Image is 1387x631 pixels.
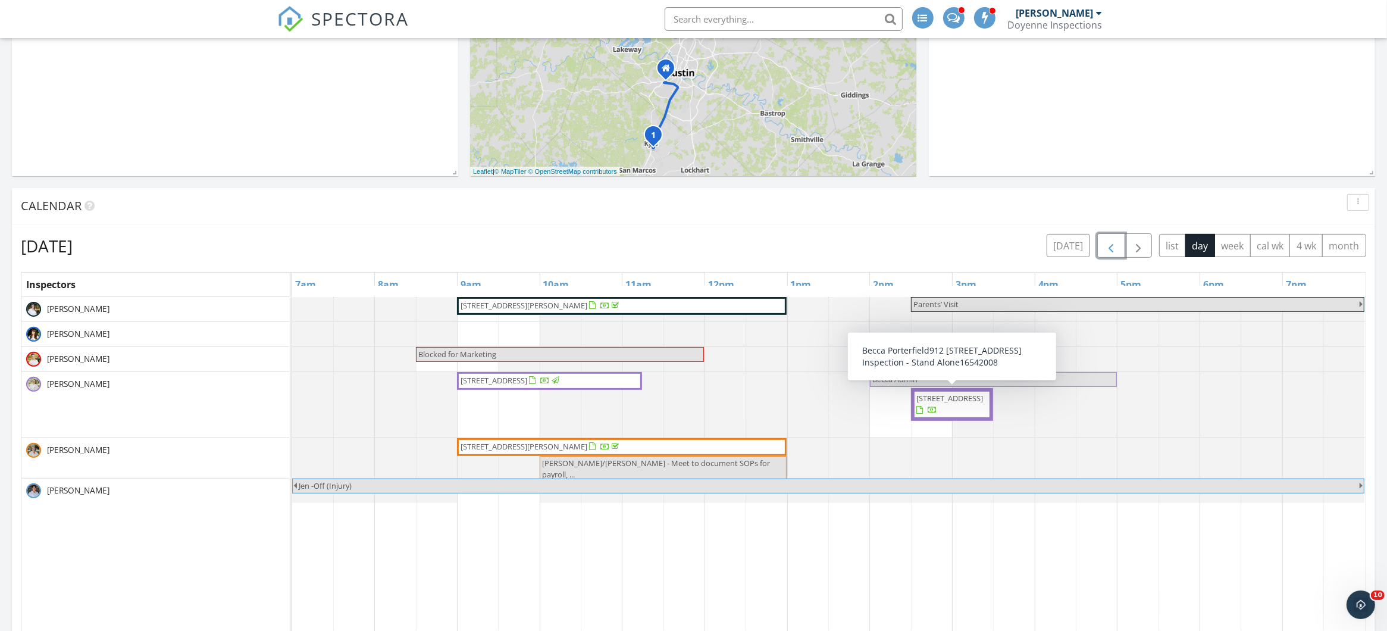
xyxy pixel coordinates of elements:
button: Previous day [1097,233,1125,258]
div: 3222 John Campbells Trl, Austin TX 78735 [666,68,673,75]
a: © OpenStreetMap contributors [528,168,617,175]
span: [PERSON_NAME] [45,444,112,456]
a: 7pm [1283,275,1310,294]
span: Parents’ Visit [913,299,959,310]
a: 11am [622,275,655,294]
img: img_2616.jpg [26,302,41,317]
a: Leaflet [473,168,493,175]
span: [STREET_ADDRESS] [916,393,983,404]
div: Doyenne Inspections [1008,19,1103,31]
a: 5pm [1117,275,1144,294]
a: 12pm [705,275,737,294]
iframe: Intercom live chat [1347,591,1375,619]
a: 4pm [1035,275,1062,294]
a: 8am [375,275,402,294]
button: list [1159,234,1186,257]
span: Jen -Off (Injury) [299,480,352,491]
span: SPECTORA [312,6,409,31]
span: [PERSON_NAME] [45,328,112,340]
img: img_3490.jpeg [26,352,41,367]
a: 2pm [870,275,897,294]
button: week [1214,234,1251,257]
span: [PERSON_NAME] [45,378,112,390]
button: month [1322,234,1366,257]
span: [PERSON_NAME] [45,303,112,315]
span: [PERSON_NAME] [45,353,112,365]
div: [PERSON_NAME] [1016,7,1094,19]
span: Becca Admin [872,374,918,385]
button: cal wk [1250,234,1291,257]
img: heidi_headshot_1.jpg [26,443,41,458]
img: img_9048.jpg [26,377,41,392]
button: Next day [1125,233,1153,258]
a: SPECTORA [277,16,409,41]
span: [PERSON_NAME] [45,485,112,496]
button: [DATE] [1047,234,1090,257]
a: 7am [292,275,319,294]
button: day [1185,234,1215,257]
img: image000001a.jpg [26,327,41,342]
span: Inspectors [26,278,76,291]
i: 1 [651,132,656,140]
span: [PERSON_NAME]/[PERSON_NAME] - Meet to document SOPs for payroll, ... [542,458,770,480]
span: Blocked for Marketing [418,349,496,360]
a: 6pm [1200,275,1227,294]
span: Calendar [21,198,82,214]
button: 4 wk [1289,234,1323,257]
span: [STREET_ADDRESS] [461,375,527,386]
span: [STREET_ADDRESS][PERSON_NAME] [461,441,587,452]
div: | [470,167,620,177]
h2: [DATE] [21,234,73,258]
a: © MapTiler [494,168,527,175]
img: headshotfinal.jpeg [26,483,41,498]
span: 10 [1371,591,1385,600]
a: 3pm [953,275,979,294]
img: The Best Home Inspection Software - Spectora [277,6,303,32]
a: 10am [540,275,572,294]
span: [STREET_ADDRESS][PERSON_NAME] [461,300,587,311]
a: 1pm [788,275,815,294]
input: Search everything... [665,7,903,31]
a: 9am [458,275,484,294]
div: 356 Discovery, Kyle, TX 78640 [653,135,660,142]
